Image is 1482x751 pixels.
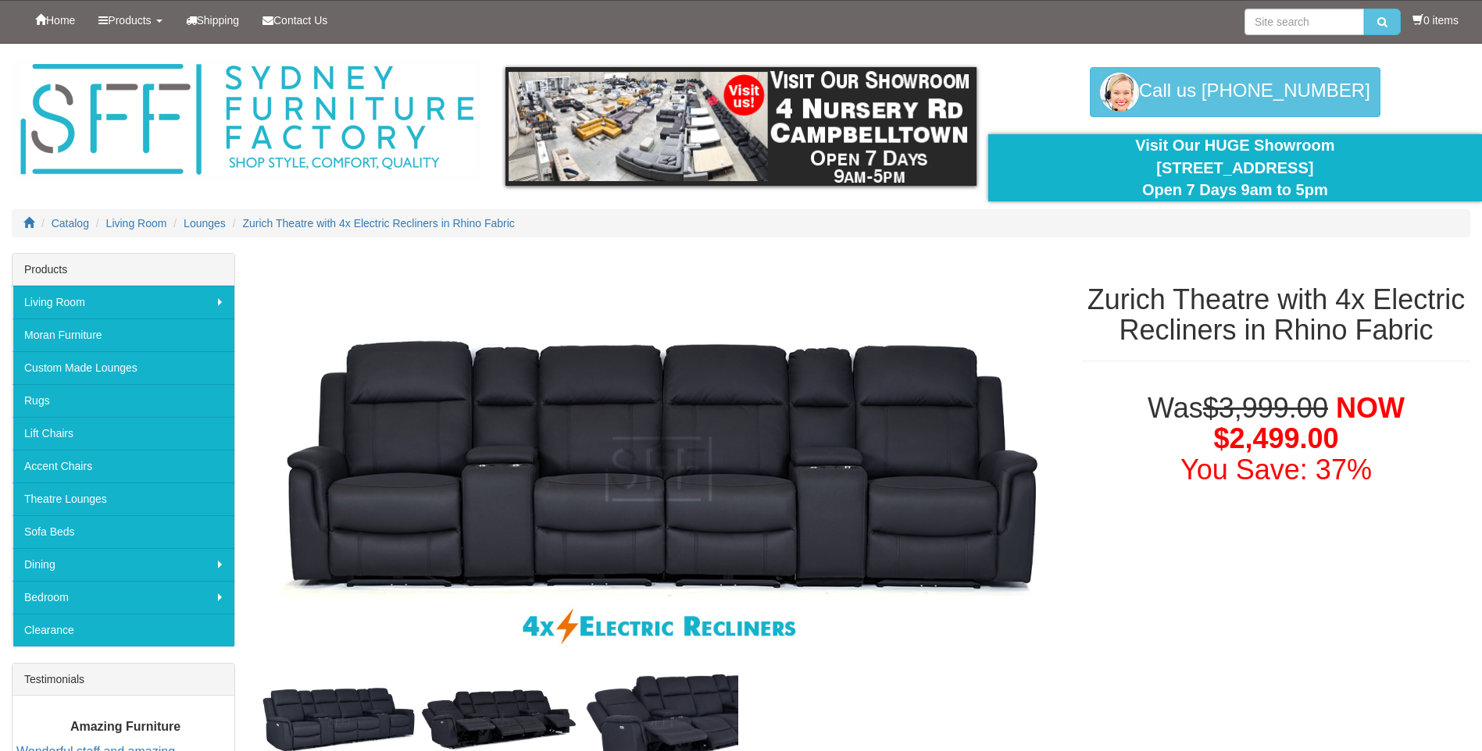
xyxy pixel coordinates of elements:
a: Dining [12,548,234,581]
a: Catalog [52,217,89,230]
a: Clearance [12,614,234,646]
a: Lounges [184,217,226,230]
img: Sydney Furniture Factory [12,59,481,180]
div: Products [12,254,234,286]
a: Contact Us [251,1,339,40]
font: You Save: 37% [1180,454,1372,486]
a: Custom Made Lounges [12,351,234,384]
div: Testimonials [12,664,234,696]
a: Lift Chairs [12,417,234,450]
a: Living Room [12,286,234,319]
del: $3,999.00 [1203,392,1328,424]
a: Moran Furniture [12,319,234,351]
b: Amazing Furniture [70,720,180,733]
a: Living Room [106,217,167,230]
input: Site search [1245,9,1364,35]
a: Home [23,1,87,40]
span: Home [46,14,75,27]
span: Shipping [197,14,240,27]
h1: Was [1082,393,1470,486]
a: Theatre Lounges [12,482,234,515]
h1: Zurich Theatre with 4x Electric Recliners in Rhino Fabric [1082,284,1470,346]
span: NOW $2,499.00 [1213,392,1404,455]
img: showroom.gif [505,67,976,186]
a: Rugs [12,384,234,417]
div: Visit Our HUGE Showroom [STREET_ADDRESS] Open 7 Days 9am to 5pm [1000,134,1470,201]
span: Products [108,14,151,27]
a: Zurich Theatre with 4x Electric Recliners in Rhino Fabric [243,217,515,230]
a: Sofa Beds [12,515,234,548]
a: Accent Chairs [12,450,234,482]
a: Shipping [174,1,252,40]
li: 0 items [1412,12,1459,28]
a: Bedroom [12,581,234,614]
a: Products [87,1,173,40]
span: Contact Us [273,14,327,27]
